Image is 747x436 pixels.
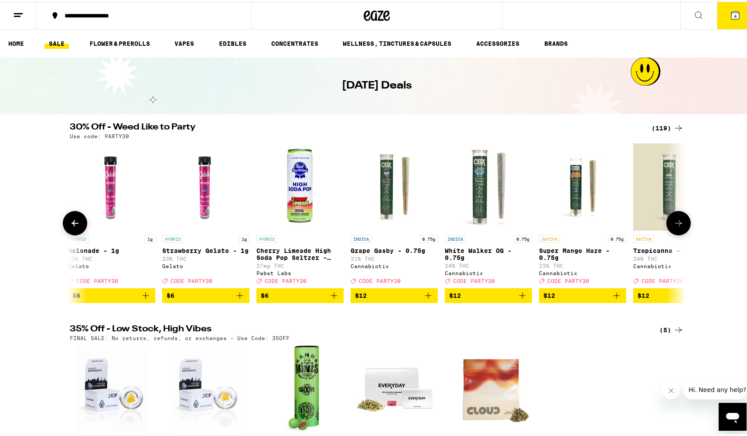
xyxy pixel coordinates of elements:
[351,286,438,301] button: Add to bag
[284,344,319,431] img: Kanha - Groove Minis Nano Chocolate Bites
[162,262,249,267] div: Gelato
[539,261,626,267] p: 23% THC
[145,233,155,241] p: 1g
[638,290,649,297] span: $12
[351,233,372,241] p: INDICA
[734,12,737,17] span: 4
[162,142,249,286] a: Open page for Strawberry Gelato - 1g from Gelato
[265,276,307,282] span: CODE PARTY30
[70,334,290,339] p: FINAL SALE: No returns, refunds, or exchanges - Use Code: 35OFF
[351,254,438,260] p: 31% THC
[445,261,532,267] p: 24% THC
[547,276,589,282] span: CODE PARTY30
[70,132,129,137] p: Use code: PARTY30
[651,121,684,132] a: (119)
[170,37,198,47] a: VAPES
[338,37,456,47] a: WELLNESS, TINCTURES & CAPSULES
[633,233,654,241] p: SATIVA
[261,290,269,297] span: $6
[68,233,89,241] p: HYBRID
[539,269,626,274] div: Cannabiotix
[256,142,344,286] a: Open page for Cherry Limeade High Soda Pop Seltzer - 25mg from Pabst Labs
[77,344,149,431] img: GoldDrop - Glitter Bomb Sugar - 1g
[539,286,626,301] button: Add to bag
[70,323,641,334] h2: 35% Off - Low Stock, High Vibes
[633,142,720,229] img: Cannabiotix - Tropicanna - 0.75g
[445,286,532,301] button: Add to bag
[641,276,683,282] span: CODE PARTY30
[445,245,532,259] p: White Walker OG - 0.75g
[683,378,747,398] iframe: Message from company
[44,37,69,47] a: SALE
[342,77,412,92] h1: [DATE] Deals
[256,245,344,259] p: Cherry Limeade High Soda Pop Seltzer - 25mg
[539,142,626,229] img: Cannabiotix - Super Mango Haze - 0.75g
[540,37,572,47] a: BRANDS
[162,245,249,252] p: Strawberry Gelato - 1g
[76,276,118,282] span: CODE PARTY30
[355,290,367,297] span: $12
[359,276,401,282] span: CODE PARTY30
[514,233,532,241] p: 0.75g
[267,37,323,47] a: CONCENTRATES
[539,233,560,241] p: SATIVA
[256,269,344,274] div: Pabst Labs
[449,290,461,297] span: $12
[445,269,532,274] div: Cannabiotix
[171,344,243,431] img: GoldDrop - Gushers Badder - 1g
[633,254,720,260] p: 24% THC
[420,233,438,241] p: 0.75g
[70,121,641,132] h2: 30% Off - Weed Like to Party
[72,290,80,297] span: $6
[453,276,495,282] span: CODE PARTY30
[719,401,747,429] iframe: Button to launch messaging window
[4,37,28,47] a: HOME
[633,262,720,267] div: Cannabiotix
[68,142,155,286] a: Open page for Gelonade - 1g from Gelato
[662,380,680,398] iframe: Close message
[239,233,249,241] p: 1g
[351,262,438,267] div: Cannabiotix
[215,37,251,47] a: EDIBLES
[162,286,249,301] button: Add to bag
[445,142,532,229] img: Cannabiotix - White Walker OG - 0.75g
[543,290,555,297] span: $12
[256,233,277,241] p: HYBRID
[68,286,155,301] button: Add to bag
[472,37,524,47] a: ACCESSORIES
[68,262,155,267] div: Gelato
[445,233,466,241] p: INDICA
[539,142,626,286] a: Open page for Super Mango Haze - 0.75g from Cannabiotix
[447,344,534,431] img: Cloud - Lemonade - 14g
[351,142,438,286] a: Open page for Grape Gasby - 0.75g from Cannabiotix
[68,245,155,252] p: Gelonade - 1g
[162,142,249,229] img: Gelato - Strawberry Gelato - 1g
[68,254,155,260] p: 20% THC
[539,245,626,259] p: Super Mango Haze - 0.75g
[633,142,720,286] a: Open page for Tropicanna - 0.75g from Cannabiotix
[85,37,154,47] a: FLOWER & PREROLLS
[633,286,720,301] button: Add to bag
[68,142,155,229] img: Gelato - Gelonade - 1g
[256,142,344,229] img: Pabst Labs - Cherry Limeade High Soda Pop Seltzer - 25mg
[351,142,438,229] img: Cannabiotix - Grape Gasby - 0.75g
[162,233,183,241] p: HYBRID
[167,290,174,297] span: $6
[171,276,212,282] span: CODE PARTY30
[351,245,438,252] p: Grape Gasby - 0.75g
[659,323,684,334] a: (5)
[256,286,344,301] button: Add to bag
[256,261,344,267] p: 27mg THC
[633,245,720,252] p: Tropicanna - 0.75g
[608,233,626,241] p: 0.75g
[162,254,249,260] p: 23% THC
[352,344,440,431] img: Everyday - Apple Jack Pre-Ground - 14g
[445,142,532,286] a: Open page for White Walker OG - 0.75g from Cannabiotix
